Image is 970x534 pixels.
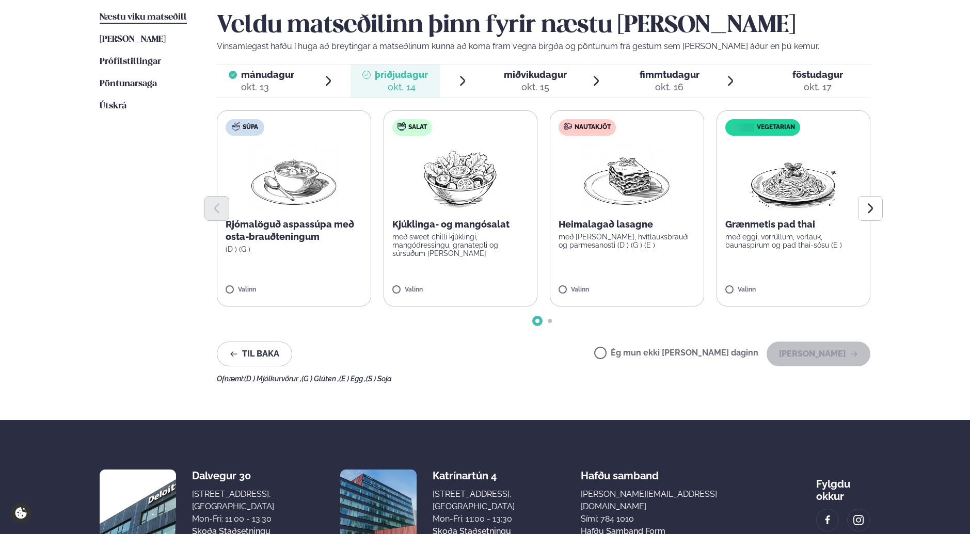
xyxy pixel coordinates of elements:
[232,122,240,131] img: soup.svg
[504,81,567,93] div: okt. 15
[581,513,751,525] p: Sími: 784 1010
[408,123,427,132] span: Salat
[725,233,862,249] p: með eggi, vorrúllum, vorlauk, baunaspírum og pad thai-sósu (E )
[559,233,695,249] p: með [PERSON_NAME], hvítlauksbrauði og parmesanosti (D ) (G ) (E )
[100,35,166,44] span: [PERSON_NAME]
[217,40,870,53] p: Vinsamlegast hafðu í huga að breytingar á matseðlinum kunna að koma fram vegna birgða og pöntunum...
[241,69,294,80] span: mánudagur
[792,69,843,80] span: föstudagur
[535,319,539,323] span: Go to slide 1
[192,488,274,513] div: [STREET_ADDRESS], [GEOGRAPHIC_DATA]
[366,375,392,383] span: (S ) Soja
[100,13,187,22] span: Næstu viku matseðill
[397,122,406,131] img: salad.svg
[581,461,659,482] span: Hafðu samband
[100,57,161,66] span: Prófílstillingar
[392,233,529,257] p: með sweet chilli kjúklingi, mangódressingu, granatepli og súrsuðum [PERSON_NAME]
[375,81,428,93] div: okt. 14
[640,81,699,93] div: okt. 16
[748,144,839,210] img: Spagetti.png
[217,11,870,40] h2: Veldu matseðilinn þinn fyrir næstu [PERSON_NAME]
[433,488,515,513] div: [STREET_ADDRESS], [GEOGRAPHIC_DATA]
[204,196,229,221] button: Previous slide
[415,144,506,210] img: Salad.png
[853,514,864,526] img: image alt
[848,509,869,531] a: image alt
[339,375,366,383] span: (E ) Egg ,
[581,144,672,210] img: Lasagna.png
[244,375,301,383] span: (D ) Mjólkurvörur ,
[792,81,843,93] div: okt. 17
[241,81,294,93] div: okt. 13
[100,102,126,110] span: Útskrá
[822,514,833,526] img: image alt
[548,319,552,323] span: Go to slide 2
[375,69,428,80] span: þriðjudagur
[817,509,838,531] a: image alt
[757,123,795,132] span: Vegetarian
[100,78,157,90] a: Pöntunarsaga
[767,342,870,366] button: [PERSON_NAME]
[100,34,166,46] a: [PERSON_NAME]
[433,470,515,482] div: Katrínartún 4
[504,69,567,80] span: miðvikudagur
[433,513,515,525] div: Mon-Fri: 11:00 - 13:30
[100,56,161,68] a: Prófílstillingar
[192,470,274,482] div: Dalvegur 30
[248,144,339,210] img: Soup.png
[217,375,870,383] div: Ofnæmi:
[217,342,292,366] button: Til baka
[392,218,529,231] p: Kjúklinga- og mangósalat
[192,513,274,525] div: Mon-Fri: 11:00 - 13:30
[575,123,611,132] span: Nautakjöt
[559,218,695,231] p: Heimalagað lasagne
[725,218,862,231] p: Grænmetis pad thai
[816,470,870,503] div: Fylgdu okkur
[301,375,339,383] span: (G ) Glúten ,
[100,100,126,112] a: Útskrá
[226,245,362,253] p: (D ) (G )
[640,69,699,80] span: fimmtudagur
[564,122,572,131] img: beef.svg
[100,11,187,24] a: Næstu viku matseðill
[728,123,756,133] img: icon
[243,123,258,132] span: Súpa
[10,503,31,524] a: Cookie settings
[100,79,157,88] span: Pöntunarsaga
[858,196,883,221] button: Next slide
[226,218,362,243] p: Rjómalöguð aspassúpa með osta-brauðteningum
[581,488,751,513] a: [PERSON_NAME][EMAIL_ADDRESS][DOMAIN_NAME]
